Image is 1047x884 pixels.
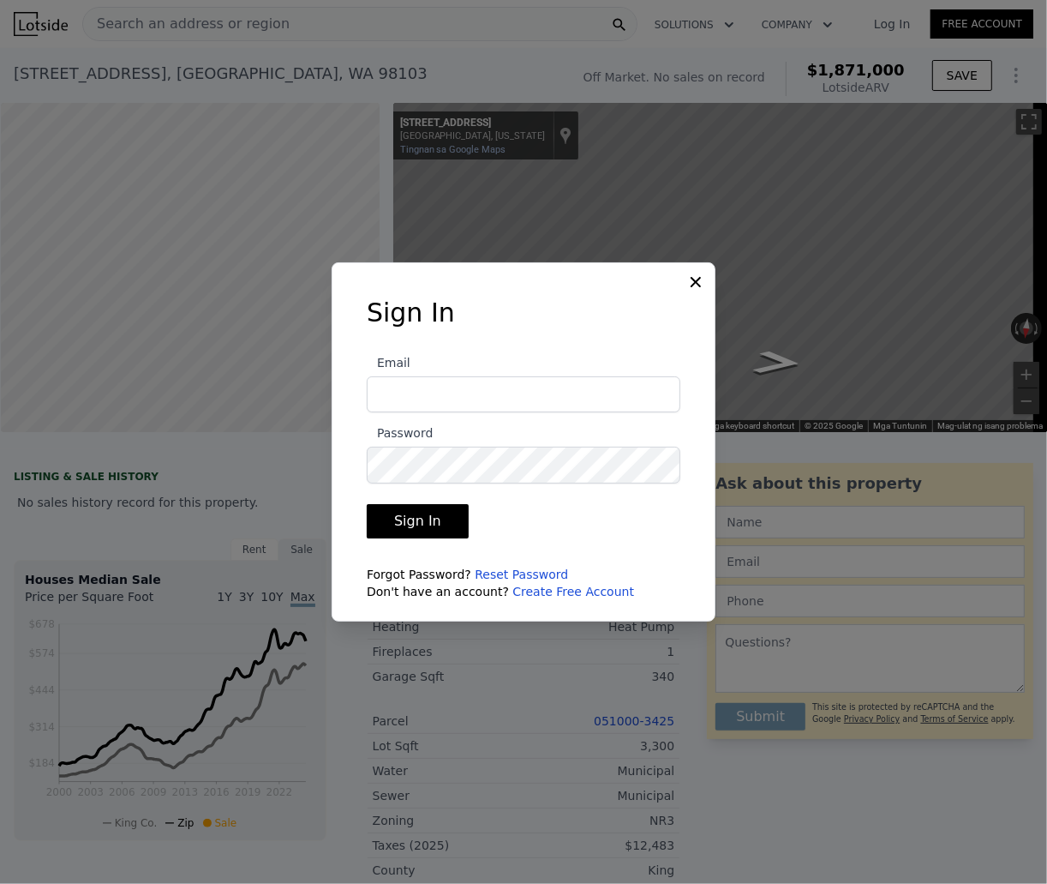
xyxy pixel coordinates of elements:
span: Email [367,356,410,370]
h3: Sign In [367,298,680,328]
input: Email [367,376,680,412]
div: Forgot Password? Don't have an account? [367,566,680,600]
a: Create Free Account [512,585,634,598]
a: Reset Password [475,568,568,581]
button: Sign In [367,504,469,538]
input: Password [367,447,680,483]
span: Password [367,426,433,440]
